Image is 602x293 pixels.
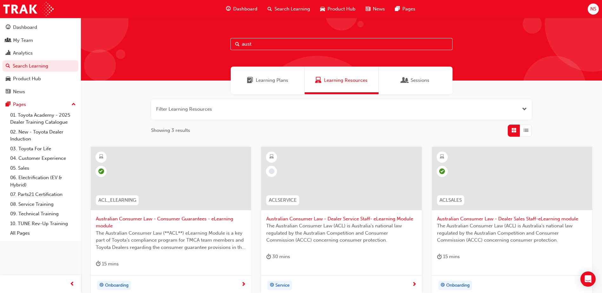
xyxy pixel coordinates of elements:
span: up-icon [71,101,76,109]
span: The Australian Consumer Law (ACL) is Australia's national law regulated by the Australian Competi... [437,222,587,244]
button: Open the filter [522,106,527,113]
input: Search... [230,38,453,50]
span: NS [590,5,596,13]
span: car-icon [320,5,325,13]
span: Learning Plans [256,77,288,84]
span: Australian Consumer Law - Consumer Guarantees - eLearning module [96,215,246,230]
span: List [524,127,528,134]
span: Learning Plans [247,77,253,84]
a: 08. Service Training [8,199,78,209]
span: guage-icon [6,25,10,30]
span: The Australian Consumer Law (**ACL**) eLearning Module is a key part of Toyota’s compliance progr... [96,230,246,251]
a: 10. TUNE Rev-Up Training [8,219,78,229]
a: SessionsSessions [379,67,453,94]
div: Pages [13,101,26,108]
div: 30 mins [266,253,290,261]
a: pages-iconPages [390,3,420,16]
a: guage-iconDashboard [221,3,262,16]
span: learningRecordVerb_NONE-icon [269,168,275,174]
span: Learning Resources [324,77,367,84]
a: news-iconNews [361,3,390,16]
span: News [373,5,385,13]
span: Search Learning [275,5,310,13]
span: search-icon [6,63,10,69]
a: Learning PlansLearning Plans [231,67,305,94]
span: Onboarding [105,282,129,289]
a: 04. Customer Experience [8,153,78,163]
span: Onboarding [446,282,470,289]
span: learningRecordVerb_COMPLETE-icon [98,168,104,174]
span: ACL_ELEARNING [98,197,136,204]
span: next-icon [412,282,417,288]
button: Pages [3,99,78,110]
a: 03. Toyota For Life [8,144,78,154]
span: car-icon [6,76,10,82]
a: Analytics [3,47,78,59]
span: Sessions [411,77,429,84]
span: Grid [512,127,516,134]
span: search-icon [268,5,272,13]
span: news-icon [6,89,10,95]
span: Search [235,41,240,48]
span: target-icon [99,281,104,290]
span: learningResourceType_ELEARNING-icon [99,153,103,161]
span: Australian Consumer Law - Dealer Sales Staff-eLearning module [437,215,587,223]
span: Showing 3 results [151,127,190,134]
a: All Pages [8,228,78,238]
span: Australian Consumer Law - Dealer Service Staff- eLearning Module [266,215,416,223]
div: 15 mins [437,253,460,261]
a: 06. Electrification (EV & Hybrid) [8,173,78,190]
a: Dashboard [3,22,78,33]
div: Analytics [13,49,33,57]
span: The Australian Consumer Law (ACL) is Australia's national law regulated by the Australian Competi... [266,222,416,244]
span: duration-icon [96,260,101,268]
span: ACLSERVICE [269,197,297,204]
div: Product Hub [13,75,41,82]
span: Learning Resources [315,77,321,84]
span: duration-icon [437,253,442,261]
a: News [3,86,78,98]
span: duration-icon [266,253,271,261]
a: 07. Parts21 Certification [8,190,78,199]
div: My Team [13,37,33,44]
a: car-iconProduct Hub [315,3,361,16]
span: news-icon [366,5,370,13]
span: Sessions [402,77,408,84]
span: guage-icon [226,5,231,13]
span: ACLSALES [440,197,462,204]
span: target-icon [440,281,445,290]
a: 01. Toyota Academy - 2025 Dealer Training Catalogue [8,110,78,127]
div: Open Intercom Messenger [580,271,596,287]
span: chart-icon [6,50,10,56]
button: NS [588,3,599,15]
a: Search Learning [3,60,78,72]
span: pages-icon [6,102,10,107]
a: 09. Technical Training [8,209,78,219]
img: Trak [3,2,54,16]
span: next-icon [241,282,246,288]
span: people-icon [6,38,10,43]
a: Product Hub [3,73,78,85]
span: learningResourceType_ELEARNING-icon [269,153,274,161]
a: My Team [3,35,78,46]
div: 15 mins [96,260,119,268]
a: 02. New - Toyota Dealer Induction [8,127,78,144]
span: target-icon [270,281,274,290]
span: Dashboard [233,5,257,13]
div: News [13,88,25,95]
span: learningResourceType_ELEARNING-icon [440,153,444,161]
a: search-iconSearch Learning [262,3,315,16]
div: Dashboard [13,24,37,31]
span: prev-icon [70,280,75,288]
span: learningRecordVerb_PASS-icon [439,168,445,174]
span: Pages [402,5,415,13]
button: DashboardMy TeamAnalyticsSearch LearningProduct HubNews [3,20,78,99]
span: Service [275,282,290,289]
span: Product Hub [327,5,355,13]
span: pages-icon [395,5,400,13]
a: Learning ResourcesLearning Resources [305,67,379,94]
a: 05. Sales [8,163,78,173]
